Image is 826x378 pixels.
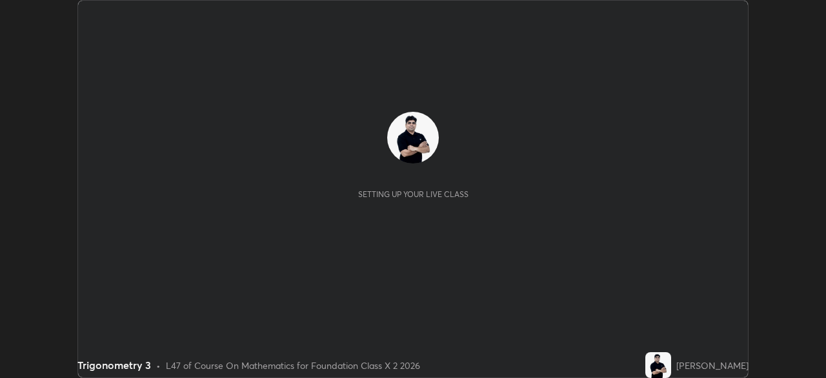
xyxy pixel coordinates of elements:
div: L47 of Course On Mathematics for Foundation Class X 2 2026 [166,359,420,372]
div: Setting up your live class [358,189,468,199]
img: deab58f019554190b94dbb1f509c7ae8.jpg [645,352,671,378]
div: Trigonometry 3 [77,357,151,373]
div: • [156,359,161,372]
img: deab58f019554190b94dbb1f509c7ae8.jpg [387,112,439,163]
div: [PERSON_NAME] [676,359,749,372]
